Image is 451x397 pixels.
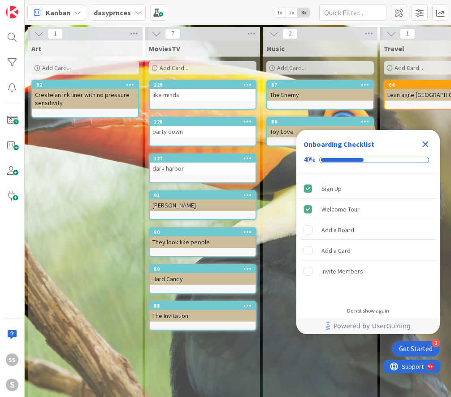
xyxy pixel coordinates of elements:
[300,261,436,281] div: Invite Members is incomplete.
[154,192,256,198] div: 91
[31,44,41,53] span: Art
[149,227,256,257] a: 90They look like people
[384,44,404,53] span: Travel
[149,80,256,110] a: 129like minds
[150,154,256,163] div: 127
[282,28,298,39] span: 2
[300,220,436,240] div: Add a Board is incomplete.
[267,89,373,101] div: The Enemy
[48,28,63,39] span: 1
[165,28,180,39] span: 7
[300,179,436,198] div: Sign Up is complete.
[300,199,436,219] div: Welcome Tour is complete.
[277,64,306,72] span: Add Card...
[45,4,50,11] div: 9+
[301,318,435,334] a: Powered by UserGuiding
[432,339,440,347] div: 3
[298,8,310,17] span: 3x
[150,81,256,101] div: 129like minds
[31,80,139,118] a: 92Create an ink liner with no pressure sensitivity
[150,302,256,310] div: 88
[418,137,433,151] div: Close Checklist
[149,117,256,146] a: 128party down
[266,80,374,110] a: 87The Enemy
[150,154,256,174] div: 127dark harbor
[271,119,373,125] div: 86
[6,379,18,391] div: S
[160,64,188,72] span: Add Card...
[36,82,138,88] div: 92
[154,303,256,309] div: 88
[300,241,436,260] div: Add a Card is incomplete.
[154,155,256,162] div: 127
[150,228,256,236] div: 90
[42,64,71,72] span: Add Card...
[319,4,386,21] input: Quick Filter...
[304,156,433,164] div: Checklist progress: 40%
[149,154,256,183] a: 127dark harbor
[6,353,18,366] div: SS
[266,44,285,53] span: Music
[296,130,440,334] div: Checklist Container
[94,8,131,17] b: dasyprnces
[150,265,256,273] div: 89
[267,81,373,101] div: 87The Enemy
[296,175,440,301] div: Checklist items
[149,190,256,220] a: 91[PERSON_NAME]
[321,225,354,235] div: Add a Board
[321,266,363,277] div: Invite Members
[32,89,138,109] div: Create an ink liner with no pressure sensitivity
[334,321,411,331] span: Powered by UserGuiding
[150,302,256,322] div: 88The Invitation
[6,6,18,18] img: Visit kanbanzone.com
[149,301,256,331] a: 88The Invitation
[46,7,70,18] span: Kanban
[150,310,256,322] div: The Invitation
[304,156,316,164] div: 40%
[395,64,423,72] span: Add Card...
[273,8,286,17] span: 1x
[150,228,256,248] div: 90They look like people
[154,229,256,235] div: 90
[32,81,138,89] div: 92
[32,81,138,109] div: 92Create an ink liner with no pressure sensitivity
[150,265,256,285] div: 89Hard Candy
[150,81,256,89] div: 129
[321,204,360,215] div: Welcome Tour
[267,118,373,126] div: 86
[271,82,373,88] div: 87
[347,307,389,314] div: Do not show again
[150,163,256,174] div: dark harbor
[150,199,256,211] div: [PERSON_NAME]
[150,273,256,285] div: Hard Candy
[19,1,41,12] span: Support
[392,341,440,357] div: Open Get Started checklist, remaining modules: 3
[304,139,374,150] div: Onboarding Checklist
[399,344,433,353] div: Get Started
[150,118,256,126] div: 128
[150,118,256,137] div: 128party down
[154,266,256,272] div: 89
[321,183,342,194] div: Sign Up
[150,191,256,199] div: 91
[267,126,373,137] div: Toy Love
[149,264,256,294] a: 89Hard Candy
[267,81,373,89] div: 87
[286,8,298,17] span: 2x
[150,126,256,137] div: party down
[154,82,256,88] div: 129
[267,118,373,137] div: 86Toy Love
[296,318,440,334] div: Footer
[266,117,374,146] a: 86Toy Love
[150,191,256,211] div: 91[PERSON_NAME]
[400,28,415,39] span: 1
[150,236,256,248] div: They look like people
[321,245,351,256] div: Add a Card
[154,119,256,125] div: 128
[150,89,256,101] div: like minds
[149,44,180,53] span: MoviesTV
